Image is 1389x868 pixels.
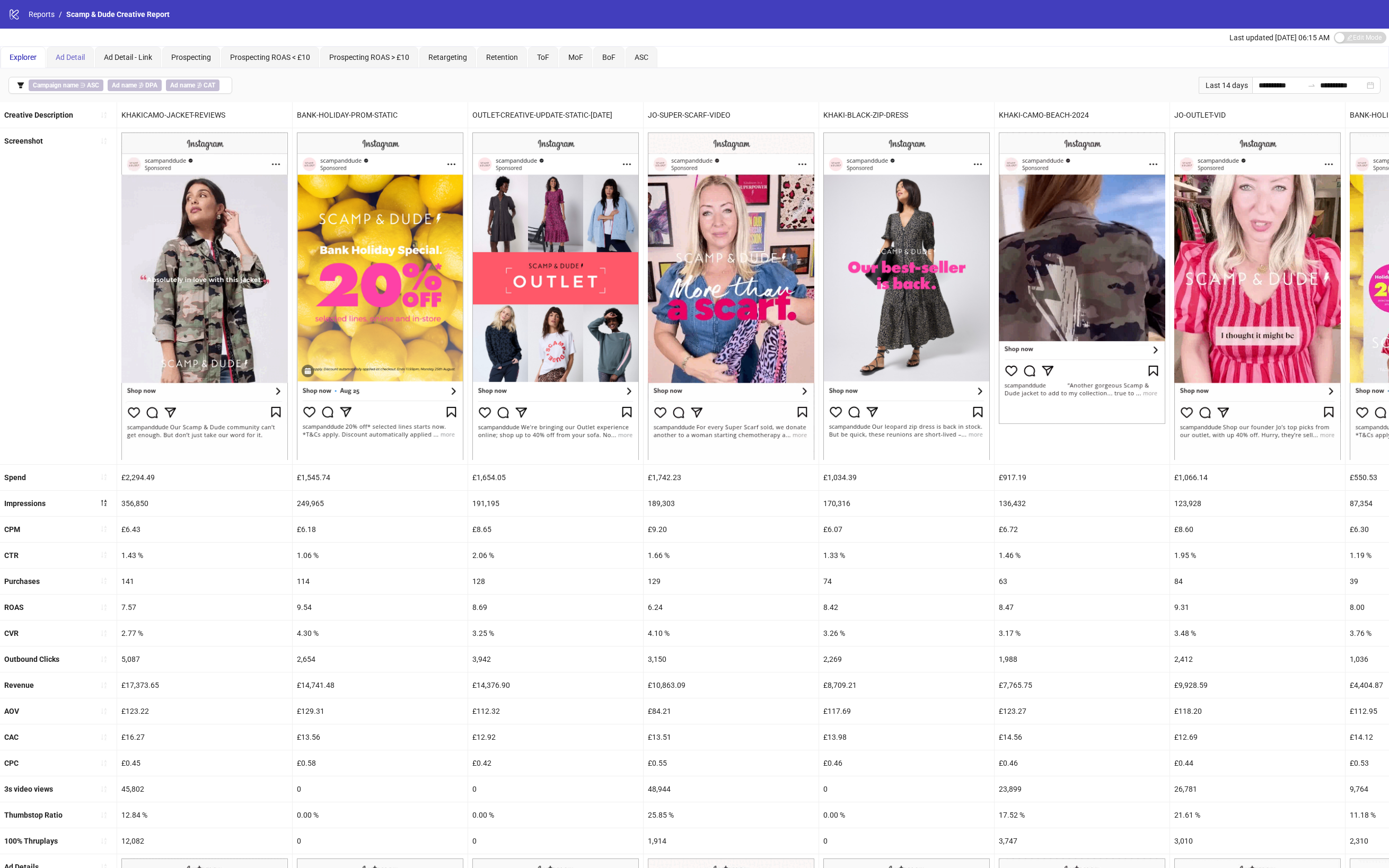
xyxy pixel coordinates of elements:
div: £9.20 [644,517,819,542]
div: £8.65 [468,517,643,542]
div: 1.06 % [293,543,468,568]
div: 63 [995,569,1170,594]
span: sort-ascending [100,630,108,637]
div: 129 [644,569,819,594]
div: 3,150 [644,646,819,672]
div: 2,269 [819,646,994,672]
div: 74 [819,569,994,594]
div: 249,965 [293,491,468,516]
div: 0 [468,776,643,802]
div: 2,412 [1170,646,1345,672]
span: Last updated [DATE] 06:15 AM [1229,33,1330,42]
div: £7,765.75 [995,672,1170,698]
div: 189,303 [644,491,819,516]
b: ROAS [4,603,24,612]
div: 45,802 [117,776,292,802]
div: £1,034.39 [819,465,994,490]
b: CPC [4,759,19,767]
img: Screenshot 120232808824060005 [297,132,463,459]
div: £8,709.21 [819,672,994,698]
div: 3.26 % [819,621,994,646]
div: £12.69 [1170,724,1345,750]
div: 3.48 % [1170,621,1345,646]
span: sort-ascending [100,525,108,533]
div: KHAKICAMO-JACKET-REVIEWS [117,102,292,128]
div: 0 [468,828,643,854]
div: £0.46 [995,750,1170,776]
div: £1,066.14 [1170,465,1345,490]
div: 0.00 % [819,802,994,828]
div: £123.22 [117,698,292,724]
div: 123,928 [1170,491,1345,516]
span: MoF [568,53,583,61]
b: DPA [145,82,157,89]
span: sort-ascending [100,681,108,689]
b: Thumbstop Ratio [4,811,63,819]
div: £117.69 [819,698,994,724]
span: sort-ascending [100,785,108,793]
div: £0.42 [468,750,643,776]
div: £8.60 [1170,517,1345,542]
div: £12.92 [468,724,643,750]
button: Campaign name ∋ ASCAd name ∌ DPAAd name ∌ CAT [8,77,232,94]
span: sort-ascending [100,656,108,663]
div: 1.95 % [1170,543,1345,568]
span: sort-ascending [100,577,108,584]
span: Retargeting [428,53,467,61]
div: £1,654.05 [468,465,643,490]
div: 7.57 [117,595,292,620]
div: 3,942 [468,646,643,672]
b: Spend [4,473,26,482]
div: 1.66 % [644,543,819,568]
span: Ad Detail - Link [104,53,152,61]
div: £0.44 [1170,750,1345,776]
div: 8.42 [819,595,994,620]
div: 3.17 % [995,621,1170,646]
div: 128 [468,569,643,594]
span: ToF [537,53,549,61]
div: 114 [293,569,468,594]
span: sort-ascending [100,137,108,145]
b: 100% Thruplays [4,837,58,845]
div: 26,781 [1170,776,1345,802]
b: Creative Description [4,111,73,119]
span: sort-ascending [100,604,108,611]
div: 23,899 [995,776,1170,802]
li: / [59,8,62,20]
span: sort-ascending [100,473,108,481]
div: 84 [1170,569,1345,594]
div: 141 [117,569,292,594]
div: Last 14 days [1199,77,1252,94]
img: Screenshot 120232429129060005 [648,132,814,459]
div: 17.52 % [995,802,1170,828]
div: £13.98 [819,724,994,750]
b: CPM [4,525,20,534]
b: ASC [87,82,99,89]
div: £2,294.49 [117,465,292,490]
div: 12,082 [117,828,292,854]
div: £123.27 [995,698,1170,724]
b: CAT [204,82,215,89]
span: Scamp & Dude Creative Report [66,10,170,19]
div: KHAKI-CAMO-BEACH-2024 [995,102,1170,128]
b: Ad name [170,82,195,89]
div: 21.61 % [1170,802,1345,828]
div: 0 [293,776,468,802]
div: 0.00 % [468,802,643,828]
div: £1,742.23 [644,465,819,490]
div: 48,944 [644,776,819,802]
span: sort-descending [100,499,108,507]
div: £6.43 [117,517,292,542]
span: ∌ [166,79,219,91]
div: 0 [819,776,994,802]
img: Screenshot 120232426425430005 [823,132,990,459]
span: to [1307,81,1316,90]
div: £13.51 [644,724,819,750]
div: £84.21 [644,698,819,724]
b: Purchases [4,577,40,586]
div: £118.20 [1170,698,1345,724]
div: 25.85 % [644,802,819,828]
b: Campaign name [33,82,78,89]
div: 5,087 [117,646,292,672]
div: 9.54 [293,595,468,620]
